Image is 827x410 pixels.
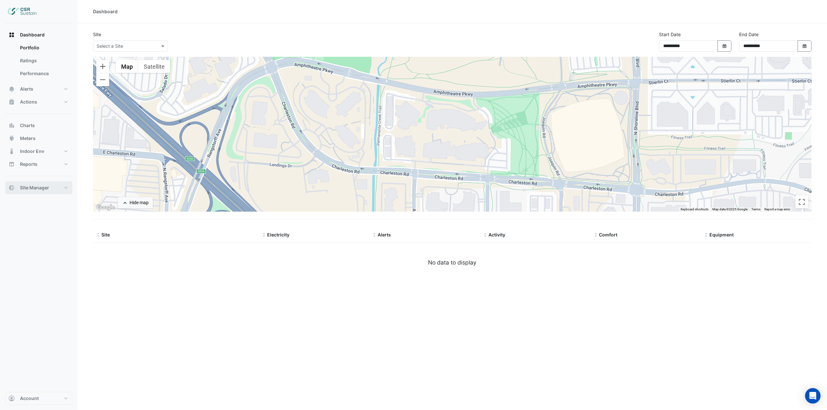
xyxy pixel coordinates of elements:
[712,207,748,211] span: Map data ©2025 Google
[20,148,44,155] span: Indoor Env
[764,207,790,211] a: Report a map error
[95,203,116,212] img: Google
[8,135,15,142] app-icon: Meters
[739,31,759,38] label: End Date
[722,43,728,49] fa-icon: Select Date
[8,185,15,191] app-icon: Site Manager
[95,203,116,212] a: Open this area in Google Maps (opens a new window)
[20,86,33,92] span: Alerts
[795,195,808,208] button: Toggle fullscreen view
[488,232,505,237] span: Activity
[709,232,734,237] span: Equipment
[5,41,72,83] div: Dashboard
[118,197,153,208] button: Hide map
[599,232,617,237] span: Comfort
[20,135,36,142] span: Meters
[5,392,72,405] button: Account
[20,122,35,129] span: Charts
[5,28,72,41] button: Dashboard
[5,181,72,194] button: Site Manager
[93,8,118,15] div: Dashboard
[8,122,15,129] app-icon: Charts
[101,232,110,237] span: Site
[93,31,101,38] label: Site
[8,99,15,105] app-icon: Actions
[267,232,289,237] span: Electricity
[681,207,708,212] button: Keyboard shortcuts
[8,161,15,167] app-icon: Reports
[8,86,15,92] app-icon: Alerts
[96,73,109,86] button: Zoom out
[5,119,72,132] button: Charts
[93,258,811,267] div: No data to display
[805,388,821,404] div: Open Intercom Messenger
[5,145,72,158] button: Indoor Env
[5,95,72,108] button: Actions
[378,232,391,237] span: Alerts
[20,99,37,105] span: Actions
[116,60,138,73] button: Show street map
[751,207,760,211] a: Terms (opens in new tab)
[5,132,72,145] button: Meters
[8,5,37,18] img: Company Logo
[20,395,39,402] span: Account
[8,32,15,38] app-icon: Dashboard
[659,31,681,38] label: Start Date
[20,161,37,167] span: Reports
[5,83,72,95] button: Alerts
[802,43,808,49] fa-icon: Select Date
[8,148,15,155] app-icon: Indoor Env
[5,158,72,171] button: Reports
[130,199,149,206] div: Hide map
[15,67,72,80] a: Performance
[138,60,170,73] button: Show satellite imagery
[96,60,109,73] button: Zoom in
[15,41,72,54] a: Portfolio
[15,54,72,67] a: Ratings
[20,185,49,191] span: Site Manager
[20,32,45,38] span: Dashboard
